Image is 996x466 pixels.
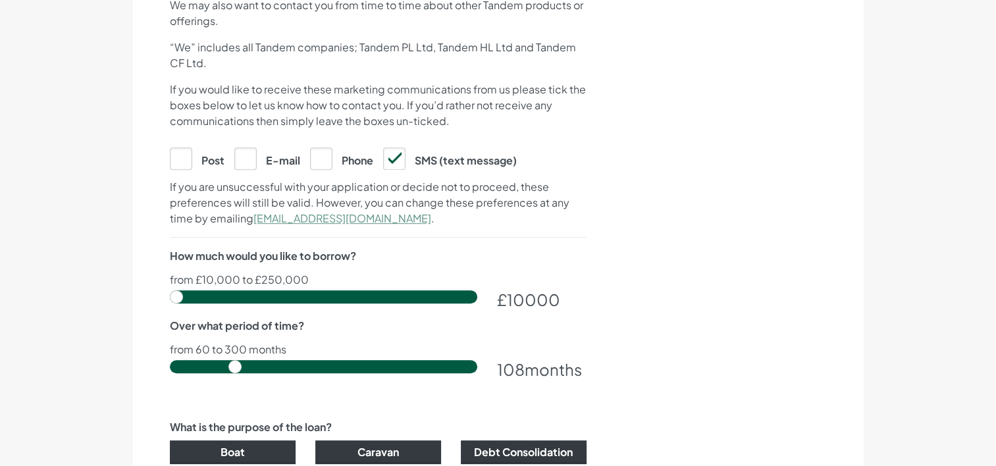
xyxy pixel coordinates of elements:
label: Over what period of time? [170,318,304,334]
a: [EMAIL_ADDRESS][DOMAIN_NAME] [253,211,431,225]
p: from £10,000 to £250,000 [170,274,587,285]
span: 10000 [507,290,560,309]
label: Phone [310,147,373,168]
button: Debt Consolidation [461,440,587,464]
div: £ [497,288,587,311]
label: How much would you like to borrow? [170,248,356,264]
label: E-mail [234,147,300,168]
label: Post [170,147,224,168]
p: from 60 to 300 months [170,344,587,355]
span: 108 [497,359,525,379]
p: If you are unsuccessful with your application or decide not to proceed, these preferences will st... [170,179,587,226]
p: If you would like to receive these marketing communications from us please tick the boxes below t... [170,82,587,129]
p: “We” includes all Tandem companies; Tandem PL Ltd, Tandem HL Ltd and Tandem CF Ltd. [170,39,587,71]
button: Boat [170,440,296,464]
label: What is the purpose of the loan? [170,419,332,435]
label: SMS (text message) [383,147,517,168]
div: months [497,357,587,381]
button: Caravan [315,440,441,464]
